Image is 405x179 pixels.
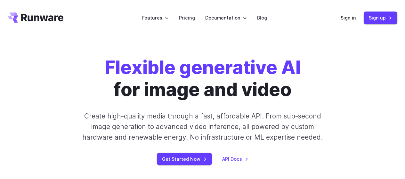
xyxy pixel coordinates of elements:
[257,14,267,21] a: Blog
[222,155,248,163] a: API Docs
[142,14,169,21] label: Features
[341,14,356,21] a: Sign in
[105,56,301,78] strong: Flexible generative AI
[105,56,301,101] h1: for image and video
[8,12,63,23] a: Go to /
[205,14,247,21] label: Documentation
[78,111,327,143] p: Create high-quality media through a fast, affordable API. From sub-second image generation to adv...
[179,14,195,21] a: Pricing
[364,12,397,24] a: Sign up
[157,153,212,165] a: Get Started Now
